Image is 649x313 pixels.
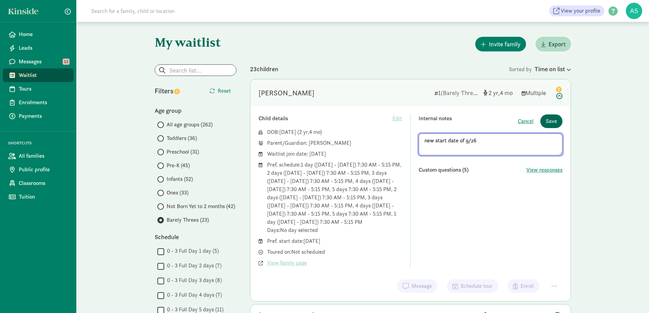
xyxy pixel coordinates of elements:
span: View your profile [561,7,600,15]
span: 2 [299,128,309,136]
span: Enrollments [19,98,68,107]
div: Pref. schedule: 1 day ([DATE] - [DATE]) 7:30 AM - 5:15 PM, 2 days ([DATE] - [DATE]) 7:30 AM - 5:1... [267,161,402,234]
div: 23 children [250,64,509,74]
span: Home [19,30,68,38]
div: Child details [259,114,393,123]
a: Waitlist [3,68,74,82]
span: (Barely Threes) [441,89,481,97]
a: View your profile [549,5,604,16]
span: Reset [218,87,231,95]
span: All age groups (262) [167,121,213,129]
label: 0 - 3 Full Day 2 days (7) [164,262,221,270]
label: 0 - 3 Full Day 1 day (5) [164,247,219,255]
div: Waitlist join date: [DATE] [267,150,402,158]
div: Pref. start date: [DATE] [267,237,402,245]
div: Age group [155,106,236,115]
span: Infants (52) [167,175,193,183]
a: Messages 12 [3,55,74,68]
button: Cancel [518,117,534,125]
span: Tuition [19,193,68,201]
span: Toddlers (36) [167,134,197,142]
button: Invite family [475,37,526,51]
a: Home [3,28,74,41]
span: Not Born Yet to 2 months (42) [167,202,235,210]
div: Internal notes [419,114,518,128]
a: Tuition [3,190,74,204]
div: 1 [434,88,478,97]
span: Invite family [489,40,521,49]
input: Search for a family, child or location [87,4,278,18]
span: 2 [489,89,500,97]
label: 0 - 3 Full Day 4 days (7) [164,291,222,299]
span: Payments [19,112,68,120]
span: Ones (33) [167,189,188,197]
span: 4 [500,89,513,97]
input: Search list... [155,65,236,76]
span: 4 [309,128,320,136]
span: [DATE] [279,128,296,136]
a: Enrollments [3,96,74,109]
a: Tours [3,82,74,96]
iframe: Chat Widget [615,280,649,313]
button: Enroll [508,279,539,293]
button: Reset [204,84,236,98]
button: View responses [526,166,562,174]
span: Message [412,282,432,290]
div: Filters [155,86,196,96]
a: All families [3,149,74,163]
span: View family page [267,259,307,267]
button: Save [540,114,562,128]
span: Pre-K (45) [167,161,190,170]
span: Enroll [521,282,534,290]
span: Barely Threes (23) [167,216,209,224]
a: Classrooms [3,176,74,190]
span: Edit [392,114,402,123]
div: Schedule [155,232,236,241]
span: Waitlist [19,71,68,79]
span: Classrooms [19,179,68,187]
label: 0 - 3 Full Day 3 days (8) [164,276,222,284]
div: Time on list [535,64,571,74]
span: Tours [19,85,68,93]
span: Public profile [19,166,68,174]
span: All families [19,152,68,160]
h1: My waitlist [155,35,236,49]
div: Multiple [522,88,549,97]
button: Message [397,279,437,293]
div: Sorted by [509,64,571,74]
a: Payments [3,109,74,123]
div: Parent/Guardian: [PERSON_NAME] [267,139,402,147]
div: [object Object] [483,88,516,97]
span: Leads [19,44,68,52]
div: Custom questions (5) [419,166,526,174]
span: Save [546,117,557,125]
span: Messages [19,58,68,66]
a: Leads [3,41,74,55]
span: Export [548,40,566,49]
button: Export [536,37,571,51]
div: Reya Czerski [259,88,314,98]
span: Preschool (31) [167,148,199,156]
span: Schedule tour [461,282,493,290]
button: Schedule tour [447,279,498,293]
div: Toured on: Not scheduled [267,248,402,256]
div: DOB: ( ) [267,128,402,136]
span: 12 [63,59,69,65]
a: Public profile [3,163,74,176]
